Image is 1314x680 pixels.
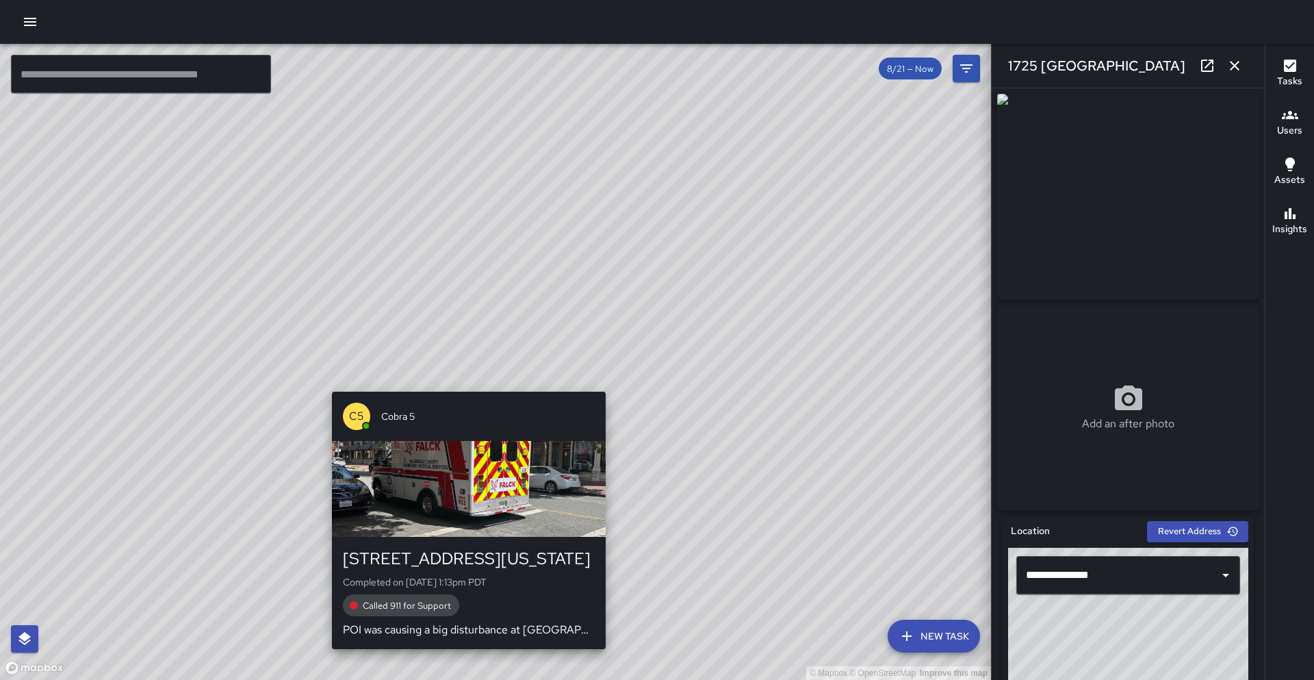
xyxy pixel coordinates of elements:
[1265,197,1314,247] button: Insights
[888,620,980,653] button: New Task
[343,575,595,589] p: Completed on [DATE] 1:13pm PDT
[1147,521,1248,542] button: Revert Address
[332,392,606,649] button: C5Cobra 5[STREET_ADDRESS][US_STATE]Completed on [DATE] 1:13pm PDTCalled 911 for SupportPOI was ca...
[1008,55,1185,77] h6: 1725 [GEOGRAPHIC_DATA]
[1265,49,1314,99] button: Tasks
[1272,222,1307,237] h6: Insights
[1216,566,1235,585] button: Open
[1265,148,1314,197] button: Assets
[343,548,595,570] div: [STREET_ADDRESS][US_STATE]
[879,63,942,75] span: 8/21 — Now
[381,410,595,423] span: Cobra 5
[343,622,595,638] p: POI was causing a big disturbance at [GEOGRAPHIC_DATA] POI was super aggressive and was throwing ...
[1274,173,1305,188] h6: Assets
[355,600,459,612] span: Called 911 for Support
[953,55,980,82] button: Filters
[1011,524,1050,539] h6: Location
[997,94,1259,299] img: request_images%2F38b1a0a0-7eb9-11f0-8e69-9d806d3303ff
[1277,123,1302,138] h6: Users
[1082,416,1174,432] p: Add an after photo
[349,408,364,425] p: C5
[1277,74,1302,89] h6: Tasks
[1265,99,1314,148] button: Users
